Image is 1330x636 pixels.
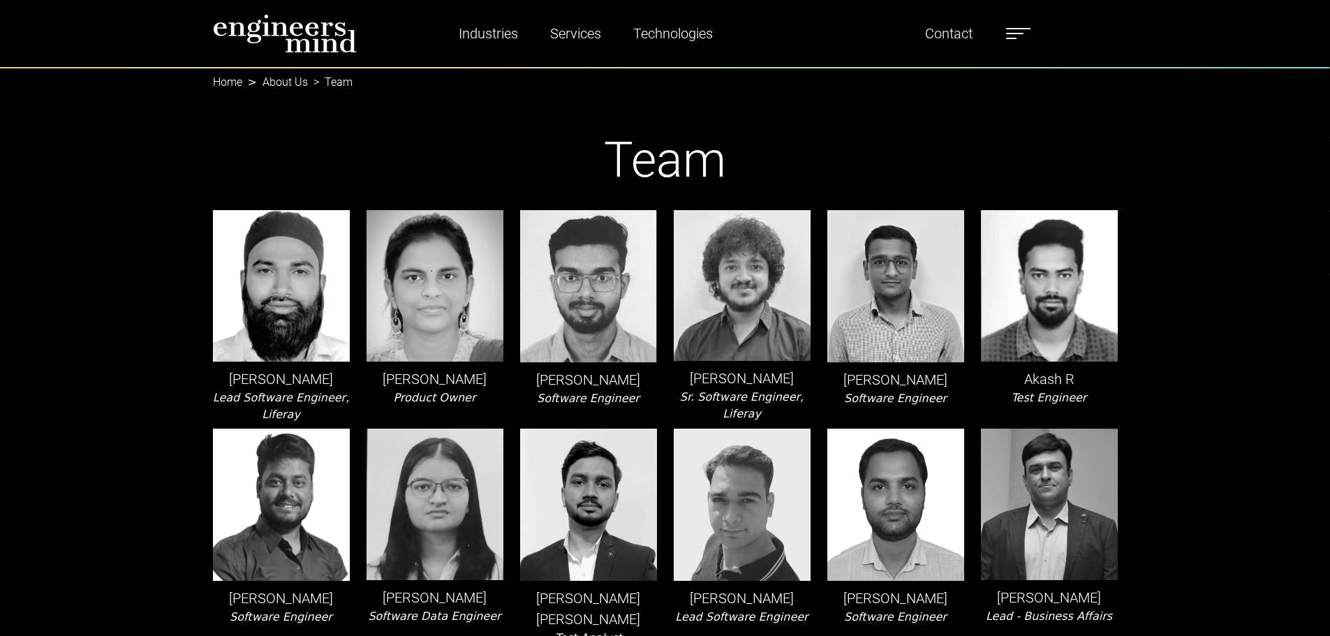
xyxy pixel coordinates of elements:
[230,610,332,623] i: Software Engineer
[213,14,357,53] img: logo
[674,368,811,389] p: [PERSON_NAME]
[844,392,947,405] i: Software Engineer
[213,369,350,390] p: [PERSON_NAME]
[844,610,947,623] i: Software Engineer
[367,369,503,390] p: [PERSON_NAME]
[367,587,503,608] p: [PERSON_NAME]
[674,210,811,361] img: leader-img
[263,75,308,89] a: About Us
[213,75,242,89] a: Home
[213,131,1118,189] h1: Team
[213,391,349,421] i: Lead Software Engineer, Liferay
[368,609,501,623] i: Software Data Engineer
[986,609,1112,623] i: Lead - Business Affairs
[367,429,503,579] img: leader-img
[393,391,475,404] i: Product Owner
[520,588,657,630] p: [PERSON_NAME] [PERSON_NAME]
[453,17,524,50] a: Industries
[981,369,1118,390] p: Akash R
[520,210,657,362] img: leader-img
[827,369,964,390] p: [PERSON_NAME]
[628,17,718,50] a: Technologies
[981,587,1118,608] p: [PERSON_NAME]
[213,429,350,580] img: leader-img
[827,588,964,609] p: [PERSON_NAME]
[674,429,811,581] img: leader-img
[680,390,804,420] i: Sr. Software Engineer, Liferay
[981,210,1118,362] img: leader-img
[1012,391,1087,404] i: Test Engineer
[520,369,657,390] p: [PERSON_NAME]
[675,610,808,623] i: Lead Software Engineer
[367,210,503,362] img: leader-img
[213,67,1118,84] nav: breadcrumb
[213,588,350,609] p: [PERSON_NAME]
[308,74,353,91] li: Team
[981,429,1118,580] img: leader-img
[827,429,964,580] img: leader-img
[213,210,350,362] img: leader-img
[537,392,640,405] i: Software Engineer
[520,429,657,580] img: leader-img
[919,17,978,50] a: Contact
[674,588,811,609] p: [PERSON_NAME]
[827,210,964,362] img: leader-img
[545,17,607,50] a: Services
